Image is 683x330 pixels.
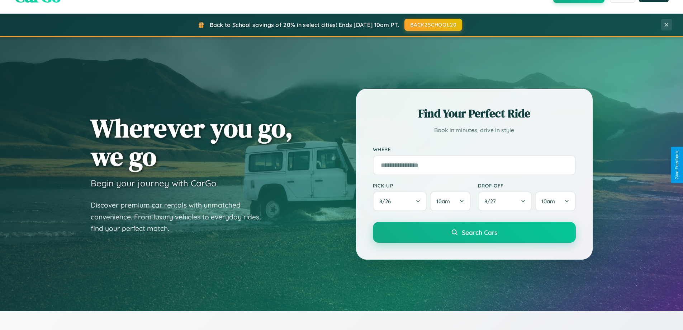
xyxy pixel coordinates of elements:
span: 8 / 27 [484,198,499,205]
h2: Find Your Perfect Ride [373,106,576,121]
span: 8 / 26 [379,198,394,205]
button: 8/26 [373,191,427,211]
span: Search Cars [462,228,497,236]
button: BACK2SCHOOL20 [404,19,462,31]
span: 10am [436,198,450,205]
label: Drop-off [478,182,576,189]
button: 10am [535,191,575,211]
h3: Begin your journey with CarGo [91,178,217,189]
label: Pick-up [373,182,471,189]
button: Search Cars [373,222,576,243]
div: Give Feedback [674,150,679,180]
p: Discover premium car rentals with unmatched convenience. From luxury vehicles to everyday rides, ... [91,199,270,234]
p: Book in minutes, drive in style [373,125,576,135]
h1: Wherever you go, we go [91,114,293,171]
label: Where [373,146,576,152]
button: 8/27 [478,191,532,211]
button: 10am [430,191,470,211]
span: Back to School savings of 20% in select cities! Ends [DATE] 10am PT. [210,21,399,28]
span: 10am [541,198,555,205]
